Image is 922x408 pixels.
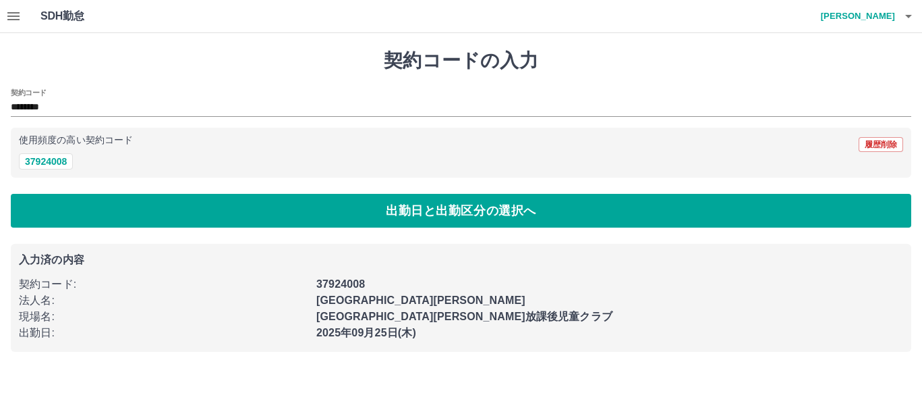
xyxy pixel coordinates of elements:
[19,292,308,309] p: 法人名 :
[11,49,911,72] h1: 契約コードの入力
[19,309,308,325] p: 現場名 :
[316,295,525,306] b: [GEOGRAPHIC_DATA][PERSON_NAME]
[859,137,903,152] button: 履歴削除
[11,87,47,98] h2: 契約コード
[316,327,416,338] b: 2025年09月25日(木)
[316,278,365,290] b: 37924008
[19,325,308,341] p: 出勤日 :
[19,255,903,265] p: 入力済の内容
[316,311,612,322] b: [GEOGRAPHIC_DATA][PERSON_NAME]放課後児童クラブ
[11,194,911,228] button: 出勤日と出勤区分の選択へ
[19,136,133,145] p: 使用頻度の高い契約コード
[19,153,73,170] button: 37924008
[19,276,308,292] p: 契約コード :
